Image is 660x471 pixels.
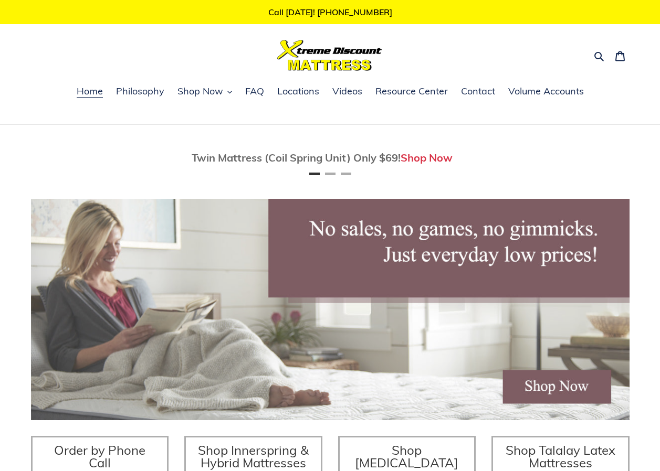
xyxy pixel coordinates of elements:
a: Contact [456,84,500,100]
a: Volume Accounts [503,84,589,100]
a: Shop Now [401,151,453,164]
span: Shop Innerspring & Hybrid Mattresses [198,442,309,470]
a: Locations [272,84,324,100]
button: Page 2 [325,173,336,175]
button: Page 3 [341,173,351,175]
a: Home [71,84,108,100]
button: Page 1 [309,173,320,175]
span: Shop Talalay Latex Mattresses [506,442,615,470]
button: Shop Now [172,84,237,100]
a: Videos [327,84,368,100]
span: Volume Accounts [508,85,584,98]
a: Philosophy [111,84,170,100]
span: Philosophy [116,85,164,98]
img: herobannermay2022-1652879215306_1200x.jpg [31,199,630,420]
span: Resource Center [375,85,448,98]
span: Locations [277,85,319,98]
span: FAQ [245,85,264,98]
a: Resource Center [370,84,453,100]
span: Home [77,85,103,98]
img: Xtreme Discount Mattress [277,40,382,71]
span: Contact [461,85,495,98]
span: Videos [332,85,362,98]
a: FAQ [240,84,269,100]
span: Shop Now [177,85,223,98]
span: Twin Mattress (Coil Spring Unit) Only $69! [192,151,401,164]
